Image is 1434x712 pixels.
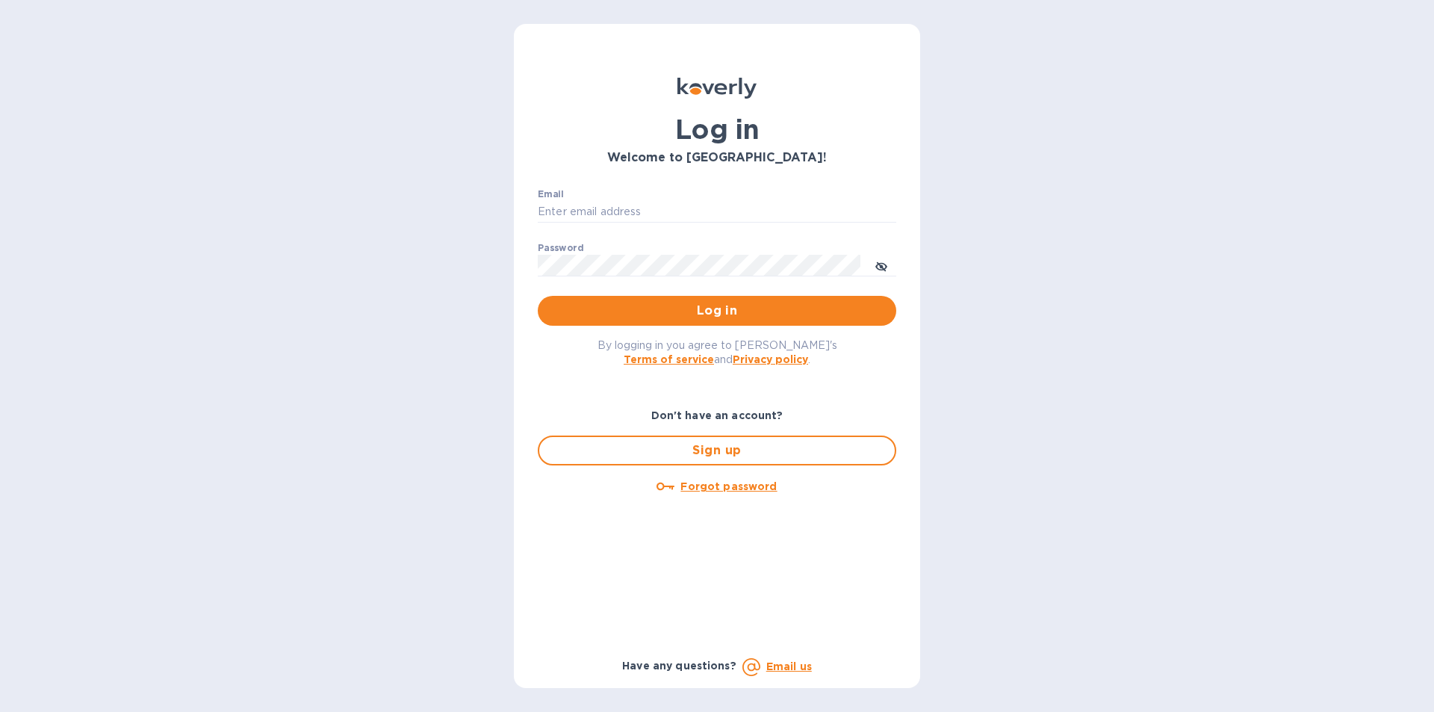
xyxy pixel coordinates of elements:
[551,442,883,459] span: Sign up
[538,151,896,165] h3: Welcome to [GEOGRAPHIC_DATA]!
[733,353,808,365] a: Privacy policy
[538,201,896,223] input: Enter email address
[538,244,583,253] label: Password
[597,339,837,365] span: By logging in you agree to [PERSON_NAME]'s and .
[624,353,714,365] a: Terms of service
[538,190,564,199] label: Email
[550,302,884,320] span: Log in
[538,436,896,465] button: Sign up
[622,660,736,672] b: Have any questions?
[538,296,896,326] button: Log in
[766,660,812,672] a: Email us
[866,250,896,280] button: toggle password visibility
[680,480,777,492] u: Forgot password
[651,409,783,421] b: Don't have an account?
[677,78,757,99] img: Koverly
[538,114,896,145] h1: Log in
